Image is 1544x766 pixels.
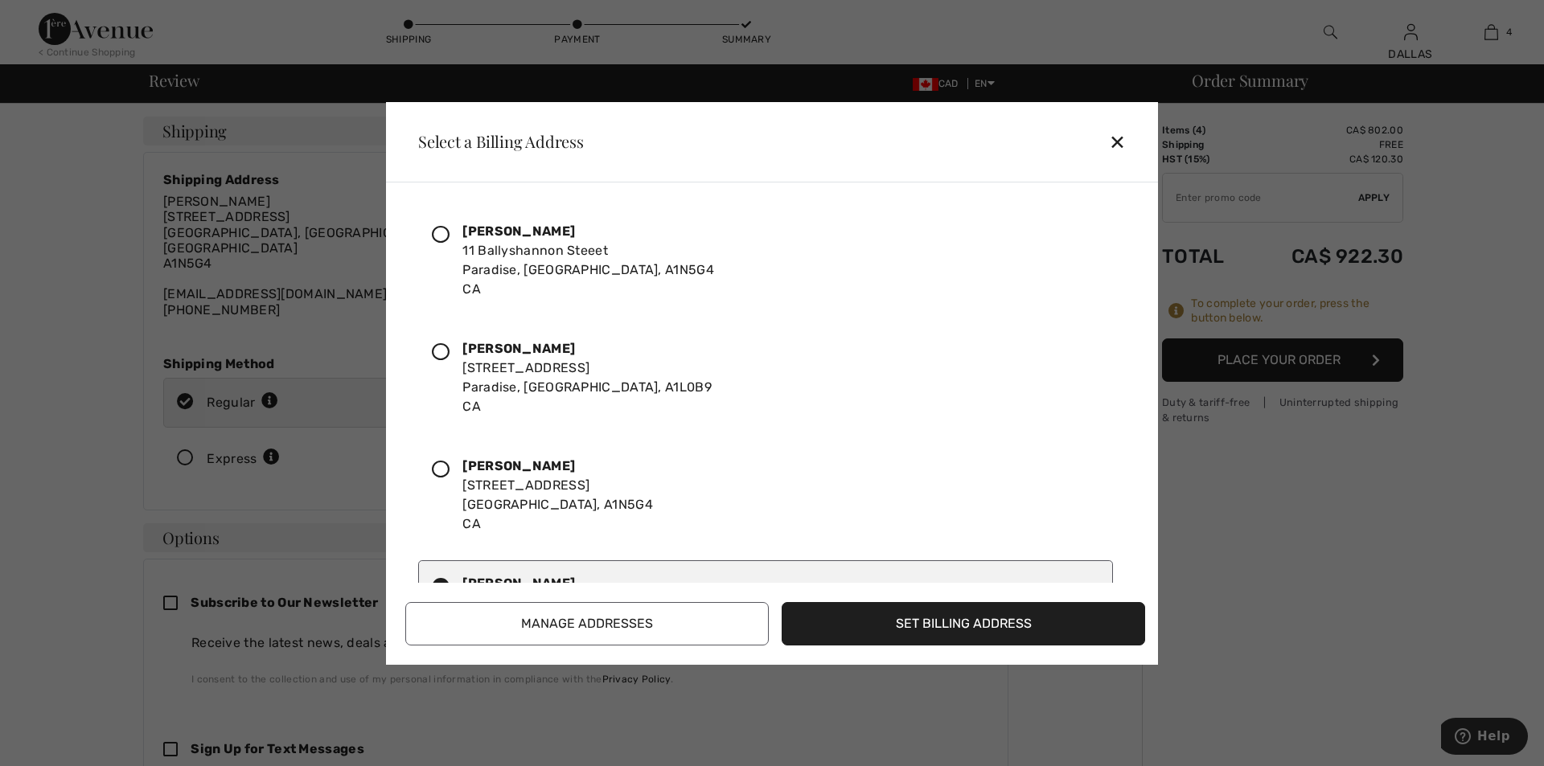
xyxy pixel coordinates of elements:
button: Manage Addresses [405,602,769,645]
strong: [PERSON_NAME] [462,576,575,591]
span: Help [36,11,69,26]
strong: [PERSON_NAME] [462,223,575,239]
strong: [PERSON_NAME] [462,458,575,473]
div: Select a Billing Address [405,133,584,150]
div: [STREET_ADDRESS] Paradise, [GEOGRAPHIC_DATA], A1L0B9 CA [462,339,712,416]
div: 11 Ballyshannon Steeet Paradise, [GEOGRAPHIC_DATA], A1N5G4 CA [462,222,714,299]
strong: [PERSON_NAME] [462,341,575,356]
div: [STREET_ADDRESS] [GEOGRAPHIC_DATA], A1N5G4 CA [462,457,653,534]
div: [STREET_ADDRESS] [GEOGRAPHIC_DATA], A1N5G4 CA [462,574,653,651]
div: ✕ [1109,125,1139,158]
button: Set Billing Address [782,602,1145,645]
